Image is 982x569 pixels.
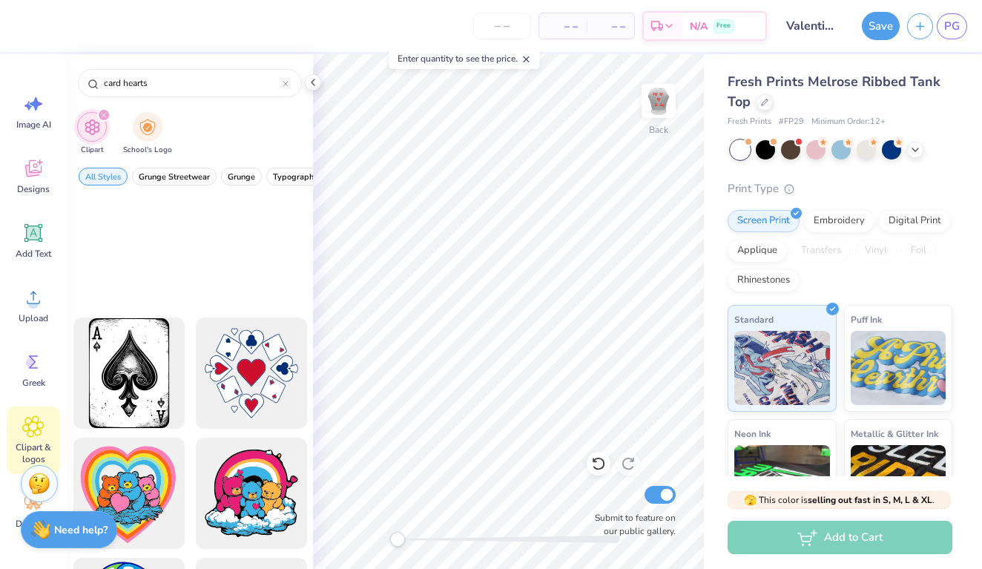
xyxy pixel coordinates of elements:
[228,171,255,182] span: Grunge
[728,73,940,111] span: Fresh Prints Melrose Ribbed Tank Top
[587,511,676,538] label: Submit to feature on our public gallery.
[649,123,668,137] div: Back
[728,180,952,197] div: Print Type
[901,240,936,262] div: Foil
[690,19,708,34] span: N/A
[728,116,771,128] span: Fresh Prints
[744,493,757,507] span: 🫣
[16,248,51,260] span: Add Text
[728,269,800,292] div: Rhinestones
[791,240,851,262] div: Transfers
[851,426,938,441] span: Metallic & Glitter Ink
[734,331,830,405] img: Standard
[779,116,804,128] span: # FP29
[84,119,101,136] img: Clipart Image
[389,48,540,69] div: Enter quantity to see the price.
[221,168,262,185] button: filter button
[734,312,774,327] span: Standard
[102,76,283,91] input: Try "Stars"
[473,13,531,39] input: – –
[728,240,787,262] div: Applique
[16,119,51,131] span: Image AI
[716,21,731,31] span: Free
[879,210,951,232] div: Digital Print
[273,171,318,182] span: Typography
[77,112,107,156] button: filter button
[266,168,325,185] button: filter button
[855,240,897,262] div: Vinyl
[123,112,172,156] button: filter button
[139,171,210,182] span: Grunge Streetwear
[851,312,882,327] span: Puff Ink
[81,145,104,156] span: Clipart
[390,532,405,547] div: Accessibility label
[79,168,128,185] button: filter button
[937,13,967,39] a: PG
[644,86,673,116] img: Back
[54,523,108,537] strong: Need help?
[744,493,935,507] span: This color is .
[774,11,847,41] input: Untitled Design
[862,12,900,40] button: Save
[22,377,45,389] span: Greek
[596,19,625,34] span: – –
[944,18,960,35] span: PG
[851,331,946,405] img: Puff Ink
[734,426,771,441] span: Neon Ink
[9,441,58,465] span: Clipart & logos
[132,168,217,185] button: filter button
[728,210,800,232] div: Screen Print
[139,119,156,136] img: School's Logo Image
[548,19,578,34] span: – –
[123,145,172,156] span: School's Logo
[19,312,48,324] span: Upload
[808,494,932,506] strong: selling out fast in S, M, L & XL
[16,518,51,530] span: Decorate
[77,112,107,156] div: filter for Clipart
[17,183,50,195] span: Designs
[851,445,946,519] img: Metallic & Glitter Ink
[734,445,830,519] img: Neon Ink
[123,112,172,156] div: filter for School's Logo
[811,116,886,128] span: Minimum Order: 12 +
[804,210,874,232] div: Embroidery
[85,171,121,182] span: All Styles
